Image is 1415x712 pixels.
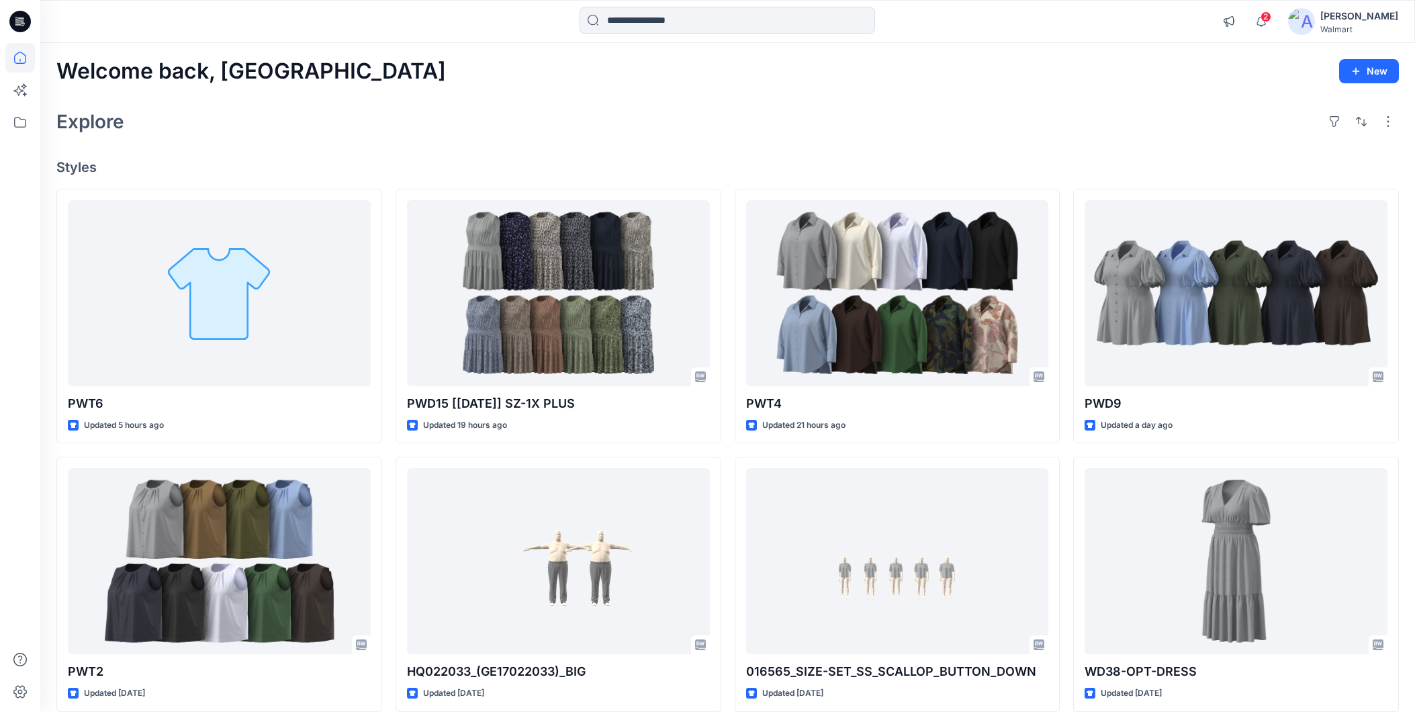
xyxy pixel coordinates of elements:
[407,394,710,413] p: PWD15 [[DATE]] SZ-1X PLUS
[1339,59,1399,83] button: New
[746,662,1049,681] p: 016565_SIZE-SET_SS_SCALLOP_BUTTON_DOWN
[1085,200,1387,386] a: PWD9
[1085,662,1387,681] p: WD38-OPT-DRESS
[1085,468,1387,654] a: WD38-OPT-DRESS
[56,159,1399,175] h4: Styles
[407,662,710,681] p: HQ022033_(GE17022033)_BIG
[68,662,371,681] p: PWT2
[423,686,484,701] p: Updated [DATE]
[1085,394,1387,413] p: PWD9
[84,418,164,433] p: Updated 5 hours ago
[1320,24,1398,34] div: Walmart
[1101,418,1173,433] p: Updated a day ago
[1101,686,1162,701] p: Updated [DATE]
[1261,11,1271,22] span: 2
[762,418,846,433] p: Updated 21 hours ago
[423,418,507,433] p: Updated 19 hours ago
[1320,8,1398,24] div: [PERSON_NAME]
[68,468,371,654] a: PWT2
[762,686,823,701] p: Updated [DATE]
[1288,8,1315,35] img: avatar
[56,111,124,132] h2: Explore
[407,200,710,386] a: PWD15 [27-09-25] SZ-1X PLUS
[746,468,1049,654] a: 016565_SIZE-SET_SS_SCALLOP_BUTTON_DOWN
[68,200,371,386] a: PWT6
[746,200,1049,386] a: PWT4
[746,394,1049,413] p: PWT4
[68,394,371,413] p: PWT6
[407,468,710,654] a: HQ022033_(GE17022033)_BIG
[56,59,446,84] h2: Welcome back, [GEOGRAPHIC_DATA]
[84,686,145,701] p: Updated [DATE]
